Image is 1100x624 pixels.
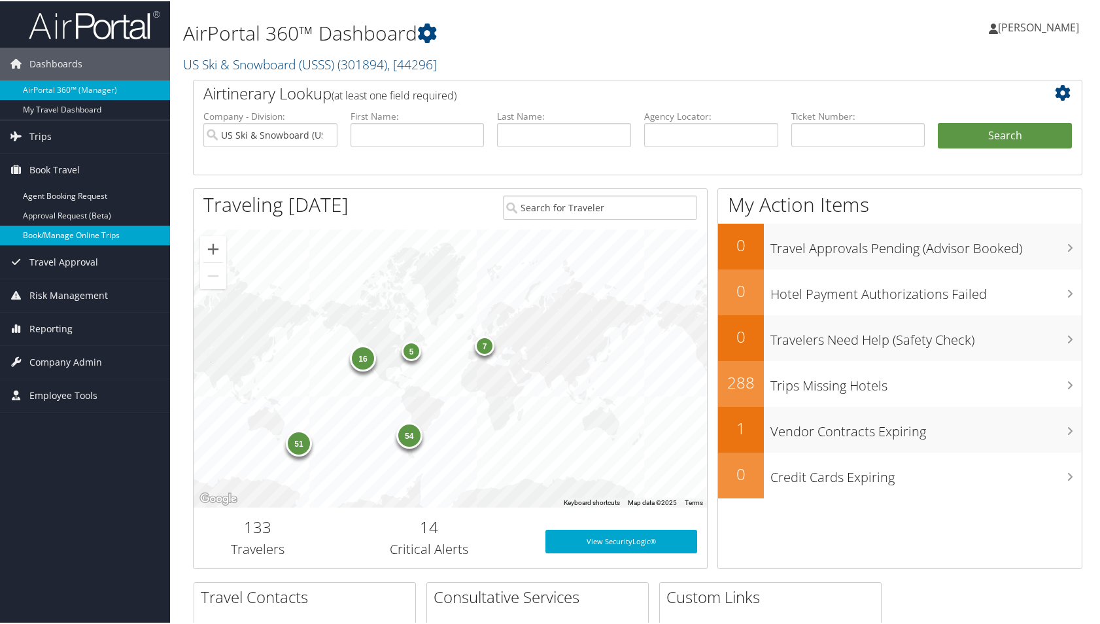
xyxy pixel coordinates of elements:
[396,421,422,447] div: 54
[183,54,437,72] a: US Ski & Snowboard (USSS)
[203,539,312,557] h3: Travelers
[718,268,1082,314] a: 0Hotel Payment Authorizations Failed
[770,415,1082,440] h3: Vendor Contracts Expiring
[628,498,677,505] span: Map data ©2025
[644,109,778,122] label: Agency Locator:
[200,235,226,261] button: Zoom in
[564,497,620,506] button: Keyboard shortcuts
[718,314,1082,360] a: 0Travelers Need Help (Safety Check)
[718,462,764,484] h2: 0
[29,46,82,79] span: Dashboards
[351,109,485,122] label: First Name:
[203,515,312,537] h2: 133
[387,54,437,72] span: , [ 44296 ]
[718,406,1082,451] a: 1Vendor Contracts Expiring
[685,498,703,505] a: Terms (opens in new tab)
[332,515,526,537] h2: 14
[770,232,1082,256] h3: Travel Approvals Pending (Advisor Booked)
[434,585,648,607] h2: Consultative Services
[29,378,97,411] span: Employee Tools
[29,311,73,344] span: Reporting
[770,277,1082,302] h3: Hotel Payment Authorizations Failed
[29,152,80,185] span: Book Travel
[497,109,631,122] label: Last Name:
[718,416,764,438] h2: 1
[201,585,415,607] h2: Travel Contacts
[402,340,421,360] div: 5
[29,278,108,311] span: Risk Management
[286,429,312,455] div: 51
[29,119,52,152] span: Trips
[770,369,1082,394] h3: Trips Missing Hotels
[718,233,764,255] h2: 0
[718,451,1082,497] a: 0Credit Cards Expiring
[718,222,1082,268] a: 0Travel Approvals Pending (Advisor Booked)
[203,81,998,103] h2: Airtinerary Lookup
[718,279,764,301] h2: 0
[350,344,376,370] div: 16
[718,370,764,392] h2: 288
[998,19,1079,33] span: [PERSON_NAME]
[770,460,1082,485] h3: Credit Cards Expiring
[183,18,789,46] h1: AirPortal 360™ Dashboard
[29,9,160,39] img: airportal-logo.png
[337,54,387,72] span: ( 301894 )
[197,489,240,506] a: Open this area in Google Maps (opens a new window)
[332,539,526,557] h3: Critical Alerts
[770,323,1082,348] h3: Travelers Need Help (Safety Check)
[791,109,925,122] label: Ticket Number:
[718,360,1082,406] a: 288Trips Missing Hotels
[545,529,697,552] a: View SecurityLogic®
[332,87,456,101] span: (at least one field required)
[200,262,226,288] button: Zoom out
[475,335,494,355] div: 7
[938,122,1072,148] button: Search
[197,489,240,506] img: Google
[29,245,98,277] span: Travel Approval
[718,324,764,347] h2: 0
[666,585,881,607] h2: Custom Links
[203,109,337,122] label: Company - Division:
[503,194,697,218] input: Search for Traveler
[203,190,349,217] h1: Traveling [DATE]
[989,7,1092,46] a: [PERSON_NAME]
[29,345,102,377] span: Company Admin
[718,190,1082,217] h1: My Action Items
